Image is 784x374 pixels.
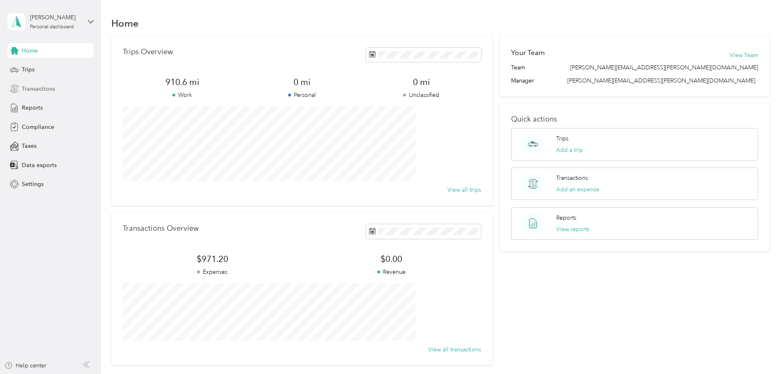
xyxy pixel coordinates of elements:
button: View all trips [447,186,481,194]
span: Trips [22,65,34,74]
p: Trips [556,134,569,143]
p: Revenue [302,268,481,276]
p: Trips Overview [123,48,173,56]
h2: Your Team [511,48,545,58]
span: [PERSON_NAME][EMAIL_ADDRESS][PERSON_NAME][DOMAIN_NAME] [570,63,758,72]
span: Settings [22,180,44,188]
button: View all transactions [428,345,481,354]
button: Help center [5,361,46,370]
div: Personal dashboard [30,25,74,30]
h1: Home [111,19,139,28]
button: View Team [730,51,758,60]
button: Add an expense [556,185,599,194]
span: $0.00 [302,253,481,265]
span: 0 mi [362,76,481,88]
span: 0 mi [242,76,362,88]
button: View reports [556,225,589,234]
p: Reports [556,213,576,222]
span: Compliance [22,123,54,131]
span: Team [511,63,525,72]
p: Work [123,91,242,99]
span: Data exports [22,161,57,170]
p: Unclassified [362,91,481,99]
span: $971.20 [123,253,302,265]
p: Transactions [556,174,588,182]
button: Add a trip [556,146,583,154]
p: Quick actions [511,115,758,124]
span: 910.6 mi [123,76,242,88]
span: Home [22,46,38,55]
iframe: Everlance-gr Chat Button Frame [738,328,784,374]
span: Transactions [22,85,55,93]
p: Personal [242,91,362,99]
p: Expenses [123,268,302,276]
span: [PERSON_NAME][EMAIL_ADDRESS][PERSON_NAME][DOMAIN_NAME] [567,77,755,84]
div: [PERSON_NAME] [30,13,81,22]
span: Manager [511,76,534,85]
span: Reports [22,103,43,112]
p: Transactions Overview [123,224,199,233]
span: Taxes [22,142,37,150]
